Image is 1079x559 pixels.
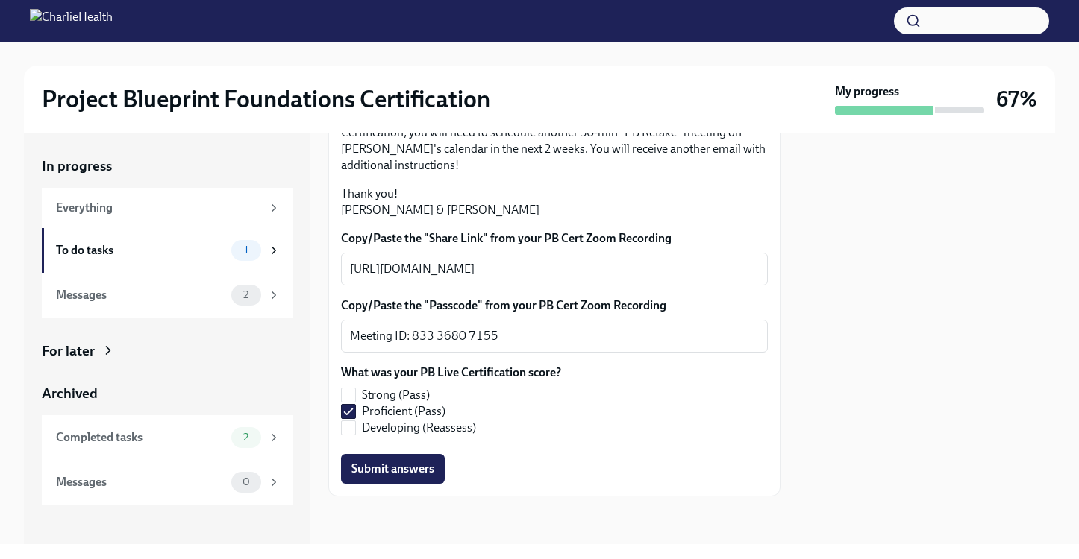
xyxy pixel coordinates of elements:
p: Note: if you received a "Developing (Reasses)" score, don't get disheartened--this process is mea... [341,92,768,174]
span: Proficient (Pass) [362,403,445,420]
a: Archived [42,384,293,403]
strong: My progress [835,83,899,100]
img: CharlieHealth [30,9,113,33]
h2: Project Blueprint Foundations Certification [42,84,490,114]
a: Messages2 [42,273,293,318]
div: For later [42,341,95,361]
p: Thank you! [PERSON_NAME] & [PERSON_NAME] [341,186,768,218]
span: 2 [234,432,257,443]
div: Messages [56,287,225,303]
span: Developing (Reassess) [362,420,476,436]
div: Completed tasks [56,429,225,446]
label: What was your PB Live Certification score? [341,364,561,381]
a: For later [42,341,293,361]
textarea: [URL][DOMAIN_NAME] [350,260,759,278]
span: 1 [235,244,257,256]
h3: 67% [996,86,1037,113]
div: Everything [56,200,261,216]
span: Strong (Pass) [362,387,430,403]
a: In progress [42,157,293,176]
div: Messages [56,474,225,490]
a: To do tasks1 [42,228,293,273]
span: Submit answers [351,461,434,476]
div: To do tasks [56,242,225,259]
button: Submit answers [341,454,445,484]
label: Copy/Paste the "Passcode" from your PB Cert Zoom Recording [341,297,768,314]
span: 2 [234,289,257,300]
textarea: Meeting ID: 833 3680 7155 [350,327,759,345]
label: Copy/Paste the "Share Link" from your PB Cert Zoom Recording [341,230,768,247]
a: Messages0 [42,460,293,505]
a: Completed tasks2 [42,415,293,460]
a: Everything [42,188,293,228]
span: 0 [234,476,259,487]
